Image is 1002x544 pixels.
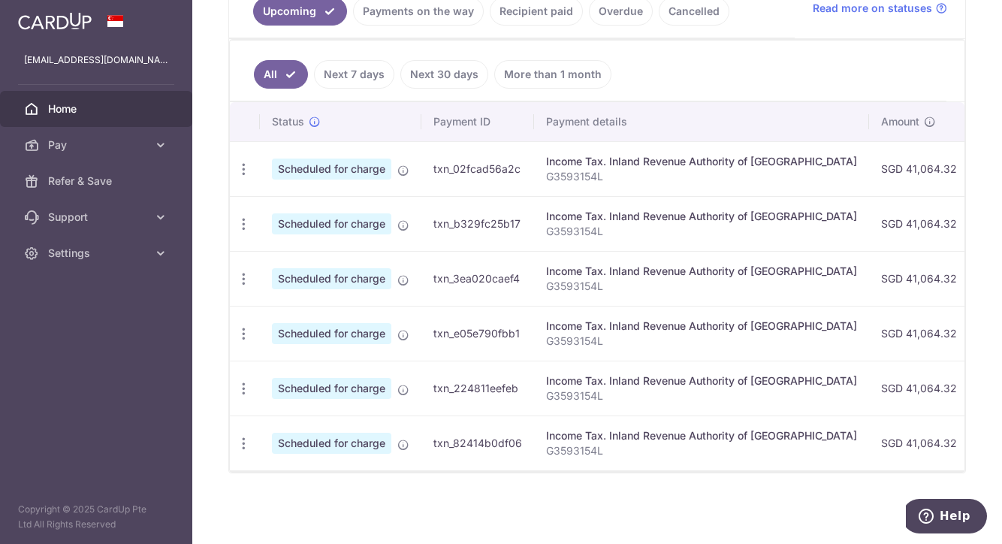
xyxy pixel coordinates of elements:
[421,196,534,251] td: txn_b329fc25b17
[400,60,488,89] a: Next 30 days
[24,53,168,68] p: [EMAIL_ADDRESS][DOMAIN_NAME]
[881,114,919,129] span: Amount
[48,101,147,116] span: Home
[546,319,857,334] div: Income Tax. Inland Revenue Authority of [GEOGRAPHIC_DATA]
[906,499,987,536] iframe: Opens a widget where you can find more information
[272,114,304,129] span: Status
[546,279,857,294] p: G3593154L
[48,246,147,261] span: Settings
[254,60,308,89] a: All
[869,141,969,196] td: SGD 41,064.32
[546,209,857,224] div: Income Tax. Inland Revenue Authority of [GEOGRAPHIC_DATA]
[272,323,391,344] span: Scheduled for charge
[272,159,391,180] span: Scheduled for charge
[534,102,869,141] th: Payment details
[546,169,857,184] p: G3593154L
[546,443,857,458] p: G3593154L
[869,306,969,361] td: SGD 41,064.32
[546,154,857,169] div: Income Tax. Inland Revenue Authority of [GEOGRAPHIC_DATA]
[546,264,857,279] div: Income Tax. Inland Revenue Authority of [GEOGRAPHIC_DATA]
[48,210,147,225] span: Support
[272,378,391,399] span: Scheduled for charge
[18,12,92,30] img: CardUp
[421,102,534,141] th: Payment ID
[546,388,857,403] p: G3593154L
[869,196,969,251] td: SGD 41,064.32
[494,60,611,89] a: More than 1 month
[869,251,969,306] td: SGD 41,064.32
[813,1,932,16] span: Read more on statuses
[421,251,534,306] td: txn_3ea020caef4
[421,306,534,361] td: txn_e05e790fbb1
[421,141,534,196] td: txn_02fcad56a2c
[272,268,391,289] span: Scheduled for charge
[546,224,857,239] p: G3593154L
[272,213,391,234] span: Scheduled for charge
[314,60,394,89] a: Next 7 days
[546,428,857,443] div: Income Tax. Inland Revenue Authority of [GEOGRAPHIC_DATA]
[546,373,857,388] div: Income Tax. Inland Revenue Authority of [GEOGRAPHIC_DATA]
[272,433,391,454] span: Scheduled for charge
[546,334,857,349] p: G3593154L
[48,174,147,189] span: Refer & Save
[421,416,534,470] td: txn_82414b0df06
[421,361,534,416] td: txn_224811eefeb
[813,1,947,16] a: Read more on statuses
[48,138,147,153] span: Pay
[869,416,969,470] td: SGD 41,064.32
[869,361,969,416] td: SGD 41,064.32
